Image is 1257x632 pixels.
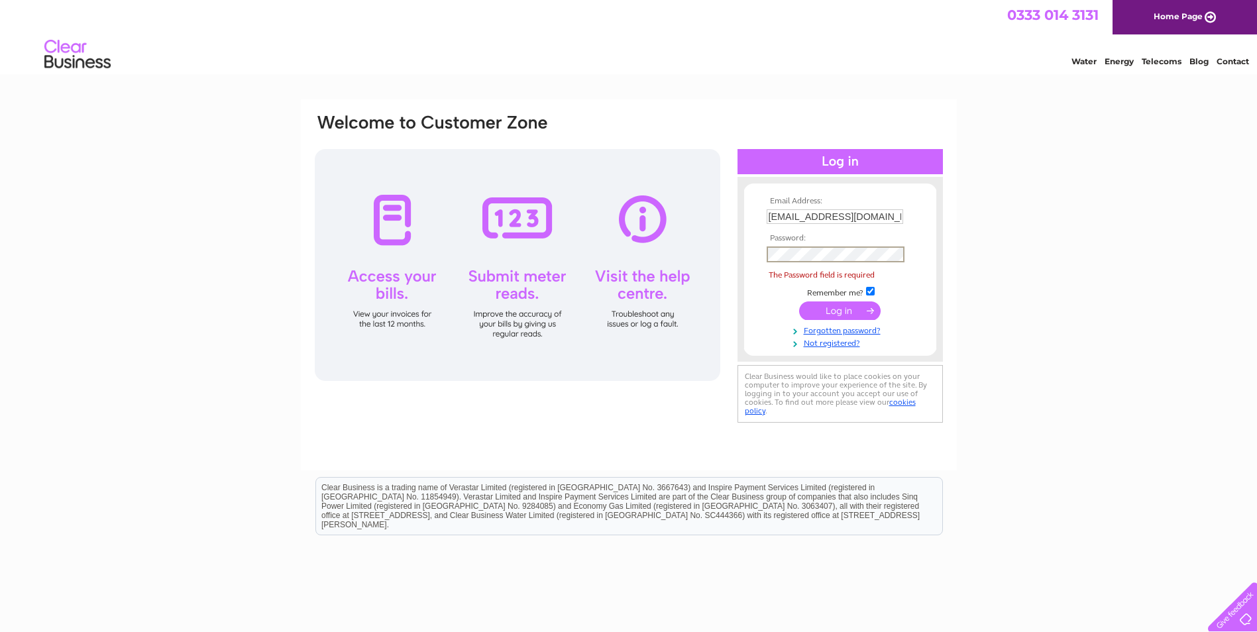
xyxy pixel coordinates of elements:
td: Remember me? [763,285,917,298]
img: logo.png [44,34,111,75]
a: Blog [1189,56,1209,66]
a: Not registered? [767,336,917,348]
div: Clear Business is a trading name of Verastar Limited (registered in [GEOGRAPHIC_DATA] No. 3667643... [316,7,942,64]
a: Contact [1217,56,1249,66]
a: Water [1071,56,1097,66]
a: Telecoms [1142,56,1181,66]
span: The Password field is required [769,270,875,280]
div: Clear Business would like to place cookies on your computer to improve your experience of the sit... [738,365,943,423]
th: Email Address: [763,197,917,206]
input: Submit [799,301,881,320]
a: Forgotten password? [767,323,917,336]
a: Energy [1105,56,1134,66]
a: 0333 014 3131 [1007,7,1099,23]
a: cookies policy [745,397,916,415]
th: Password: [763,234,917,243]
